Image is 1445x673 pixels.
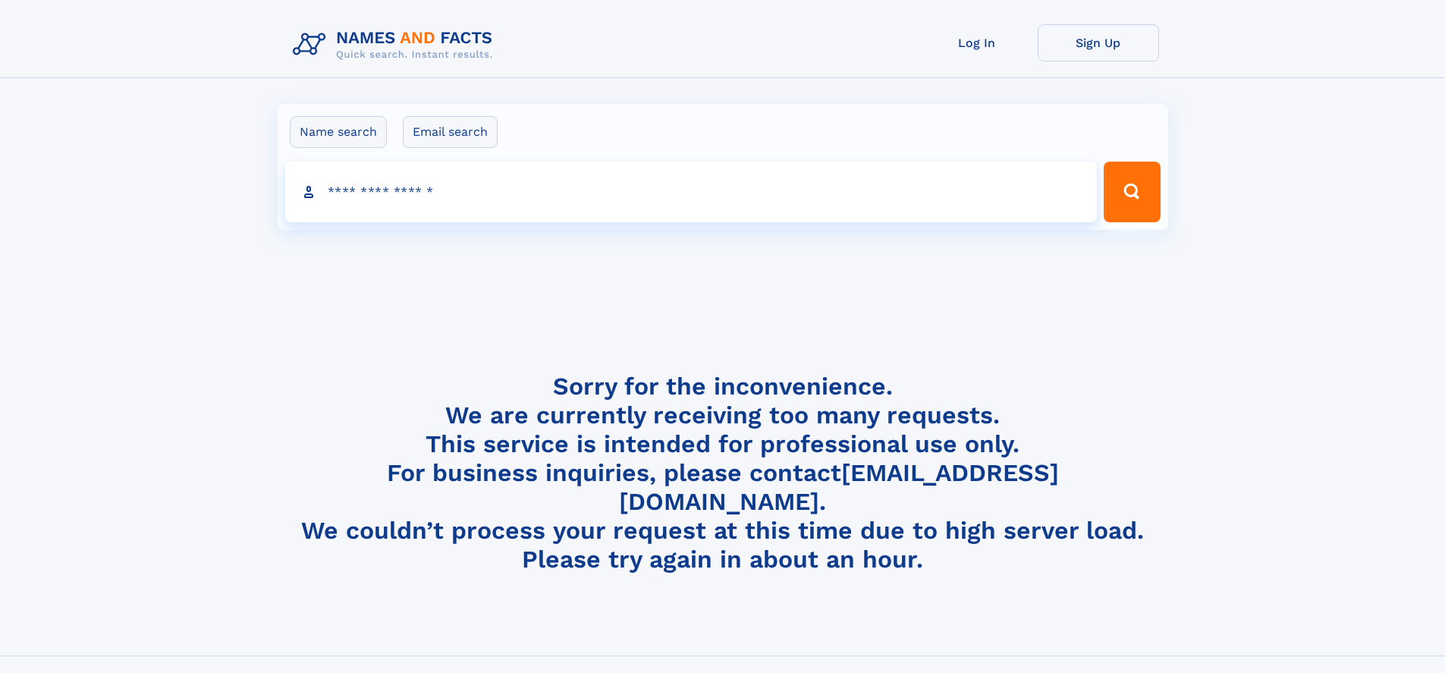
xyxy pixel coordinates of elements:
[619,458,1059,516] a: [EMAIL_ADDRESS][DOMAIN_NAME]
[285,162,1098,222] input: search input
[290,116,387,148] label: Name search
[403,116,498,148] label: Email search
[287,372,1159,574] h4: Sorry for the inconvenience. We are currently receiving too many requests. This service is intend...
[287,24,505,65] img: Logo Names and Facts
[1104,162,1160,222] button: Search Button
[916,24,1038,61] a: Log In
[1038,24,1159,61] a: Sign Up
